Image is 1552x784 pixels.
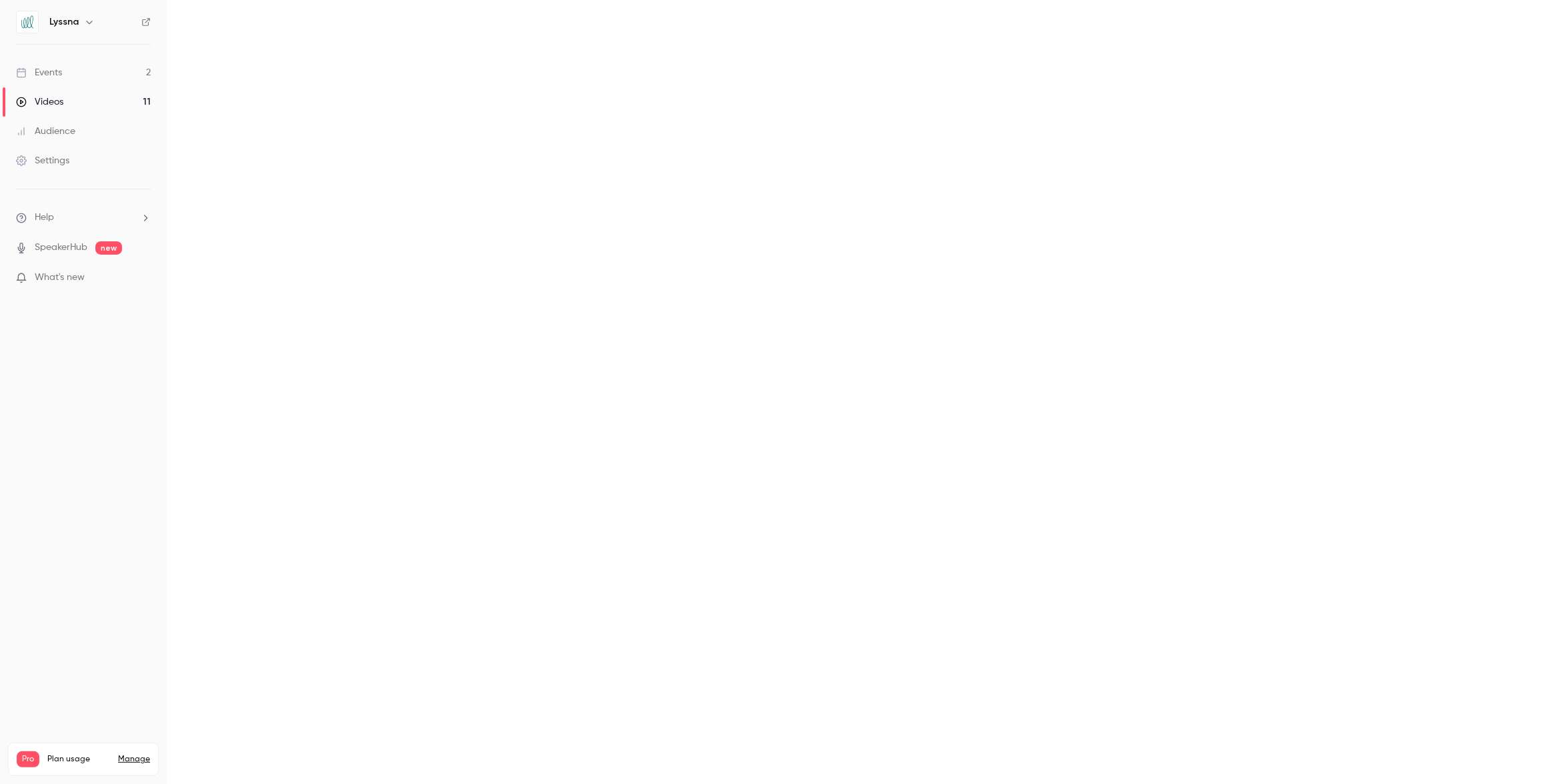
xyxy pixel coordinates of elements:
a: Manage [118,754,150,765]
a: SpeakerHub [35,241,87,255]
span: Help [35,211,54,225]
h6: Lyssna [49,15,79,29]
span: Pro [17,751,39,767]
span: new [95,241,122,255]
li: help-dropdown-opener [16,211,151,225]
div: Audience [16,125,75,138]
div: Videos [16,95,63,109]
span: Plan usage [47,754,110,765]
span: What's new [35,271,85,285]
iframe: Noticeable Trigger [135,272,151,284]
img: Lyssna [17,11,38,33]
div: Settings [16,154,69,167]
div: Events [16,66,62,79]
